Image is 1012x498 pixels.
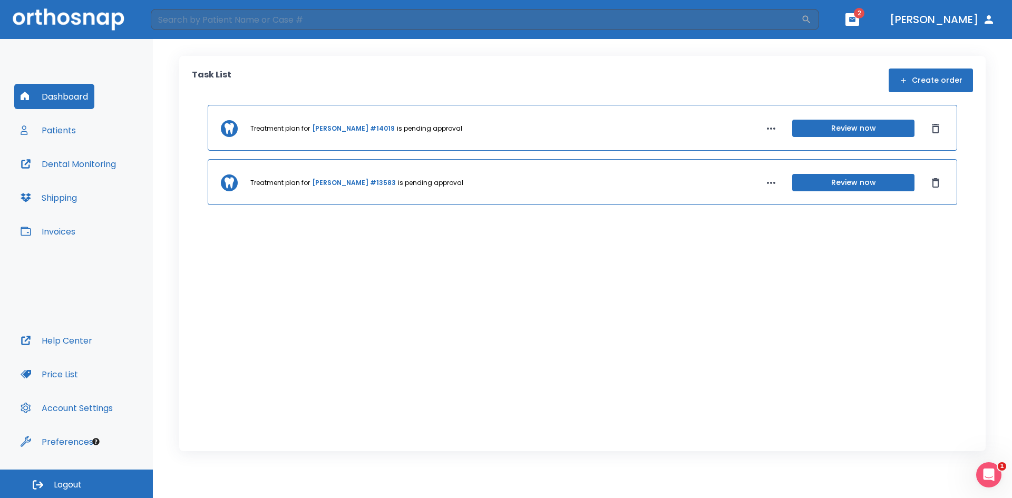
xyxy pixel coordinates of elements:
[250,124,310,133] p: Treatment plan for
[13,8,124,30] img: Orthosnap
[885,10,999,29] button: [PERSON_NAME]
[192,69,231,92] p: Task List
[398,178,463,188] p: is pending approval
[14,151,122,177] button: Dental Monitoring
[91,437,101,446] div: Tooltip anchor
[976,462,1001,487] iframe: Intercom live chat
[312,124,395,133] a: [PERSON_NAME] #14019
[14,395,119,421] button: Account Settings
[14,328,99,353] button: Help Center
[312,178,396,188] a: [PERSON_NAME] #13583
[397,124,462,133] p: is pending approval
[998,462,1006,471] span: 1
[792,120,914,137] button: Review now
[250,178,310,188] p: Treatment plan for
[854,8,864,18] span: 2
[14,429,100,454] button: Preferences
[889,69,973,92] button: Create order
[927,120,944,137] button: Dismiss
[151,9,801,30] input: Search by Patient Name or Case #
[792,174,914,191] button: Review now
[14,118,82,143] button: Patients
[14,219,82,244] button: Invoices
[54,479,82,491] span: Logout
[927,174,944,191] button: Dismiss
[14,84,94,109] button: Dashboard
[14,185,83,210] button: Shipping
[14,362,84,387] button: Price List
